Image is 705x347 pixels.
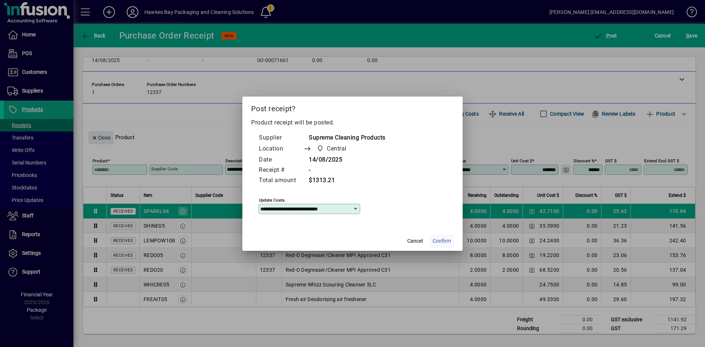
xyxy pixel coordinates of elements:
[251,118,454,127] p: Product receipt will be posted.
[242,97,463,118] h2: Post receipt?
[403,235,427,248] button: Cancel
[303,133,386,143] td: Supreme Cleaning Products
[258,165,303,176] td: Receipt #
[258,176,303,186] td: Total amount
[258,143,303,155] td: Location
[430,235,454,248] button: Confirm
[303,176,386,186] td: $1313.21
[433,237,451,245] span: Confirm
[315,144,350,154] span: Central
[407,237,423,245] span: Cancel
[327,144,347,153] span: Central
[258,133,303,143] td: Supplier
[303,165,386,176] td: -
[258,155,303,165] td: Date
[303,155,386,165] td: 14/08/2025
[259,197,285,202] mat-label: Update costs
